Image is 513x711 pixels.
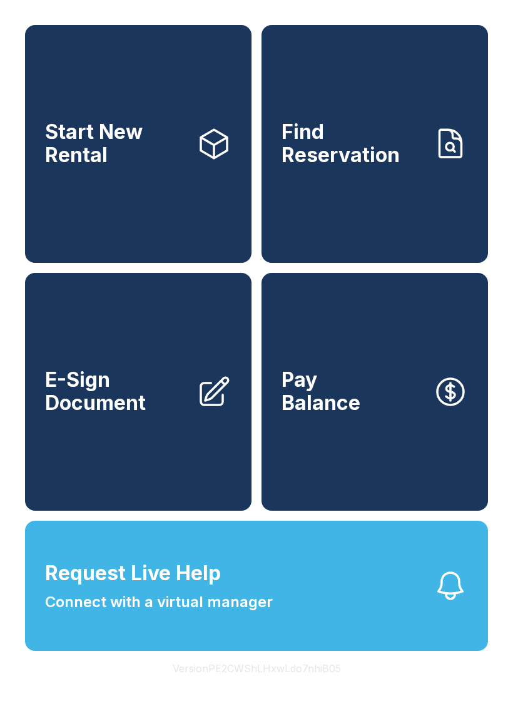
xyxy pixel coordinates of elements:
a: E-Sign Document [25,273,251,511]
button: Request Live HelpConnect with a virtual manager [25,521,488,651]
a: Find Reservation [262,25,488,263]
span: Request Live Help [45,558,221,588]
button: VersionPE2CWShLHxwLdo7nhiB05 [163,651,351,686]
span: Start New Rental [45,121,186,166]
span: Pay Balance [282,369,360,414]
span: E-Sign Document [45,369,186,414]
span: Connect with a virtual manager [45,591,273,613]
a: PayBalance [262,273,488,511]
a: Start New Rental [25,25,251,263]
span: Find Reservation [282,121,423,166]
